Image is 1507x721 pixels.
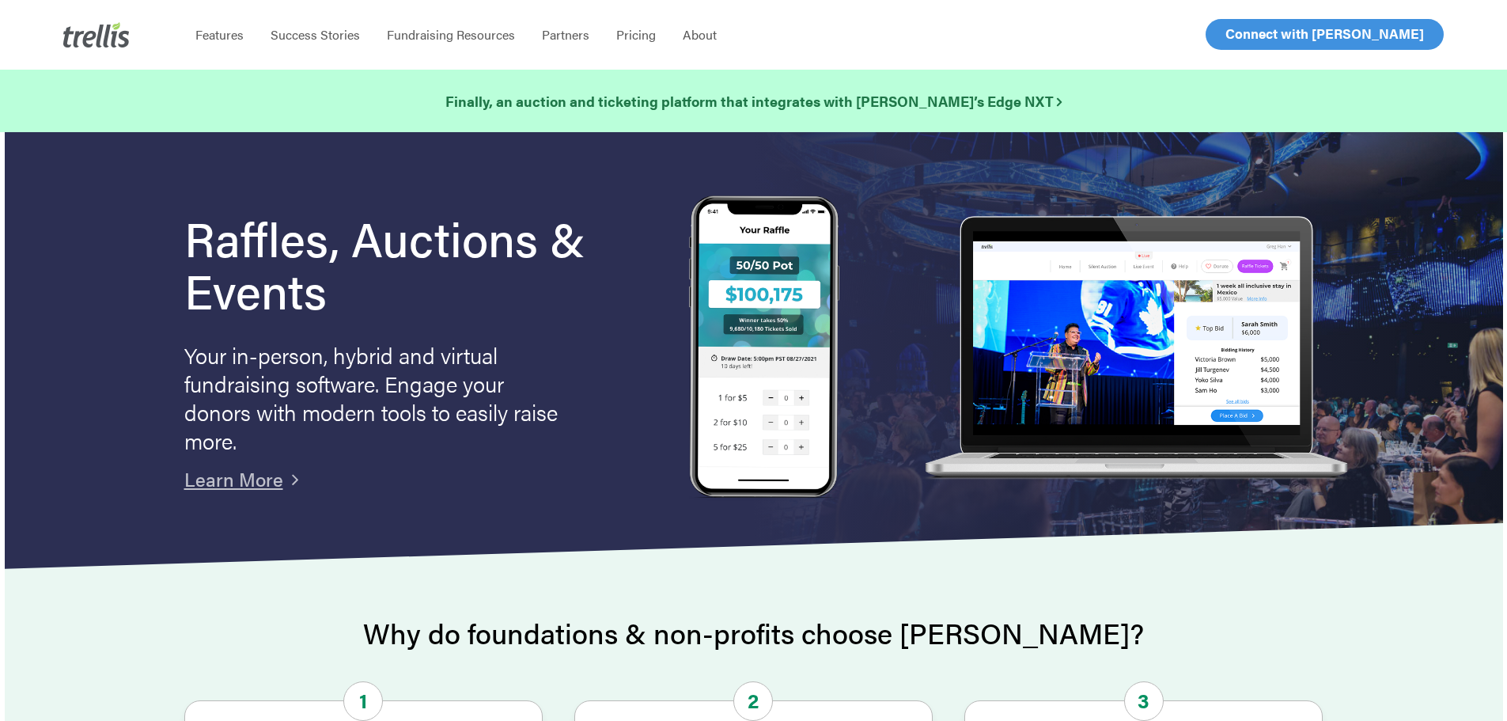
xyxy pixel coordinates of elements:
a: Pricing [603,27,669,43]
h1: Raffles, Auctions & Events [184,211,629,316]
span: 1 [343,681,383,721]
p: Your in-person, hybrid and virtual fundraising software. Engage your donors with modern tools to ... [184,340,564,454]
span: Fundraising Resources [387,25,515,44]
img: Trellis [63,22,130,47]
span: 3 [1124,681,1164,721]
a: Partners [528,27,603,43]
a: Fundraising Resources [373,27,528,43]
a: Finally, an auction and ticketing platform that integrates with [PERSON_NAME]’s Edge NXT [445,90,1062,112]
a: Connect with [PERSON_NAME] [1206,19,1444,50]
img: Trellis Raffles, Auctions and Event Fundraising [689,195,839,502]
span: Partners [542,25,589,44]
span: 2 [733,681,773,721]
span: Pricing [616,25,656,44]
a: Success Stories [257,27,373,43]
span: Success Stories [271,25,360,44]
h2: Why do foundations & non-profits choose [PERSON_NAME]? [184,617,1323,649]
strong: Finally, an auction and ticketing platform that integrates with [PERSON_NAME]’s Edge NXT [445,91,1062,111]
span: Connect with [PERSON_NAME] [1225,24,1424,43]
a: About [669,27,730,43]
span: Features [195,25,244,44]
a: Features [182,27,257,43]
a: Learn More [184,465,283,492]
span: About [683,25,717,44]
img: rafflelaptop_mac_optim.png [916,216,1354,481]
